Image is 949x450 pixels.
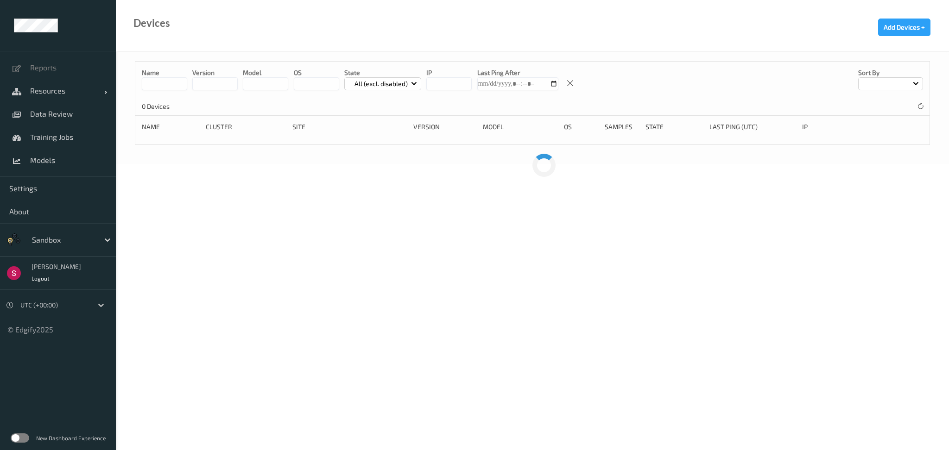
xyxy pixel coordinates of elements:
[142,122,199,131] div: Name
[645,122,703,131] div: State
[344,68,422,77] p: State
[564,122,598,131] div: OS
[294,68,339,77] p: OS
[858,68,923,77] p: Sort by
[413,122,476,131] div: version
[477,68,558,77] p: Last Ping After
[709,122,796,131] div: Last Ping (UTC)
[605,122,639,131] div: Samples
[878,19,930,36] button: Add Devices +
[802,122,871,131] div: ip
[351,79,411,88] p: All (excl. disabled)
[142,68,187,77] p: Name
[206,122,286,131] div: Cluster
[192,68,238,77] p: version
[133,19,170,28] div: Devices
[243,68,288,77] p: model
[426,68,472,77] p: IP
[142,102,211,111] p: 0 Devices
[483,122,557,131] div: Model
[292,122,407,131] div: Site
